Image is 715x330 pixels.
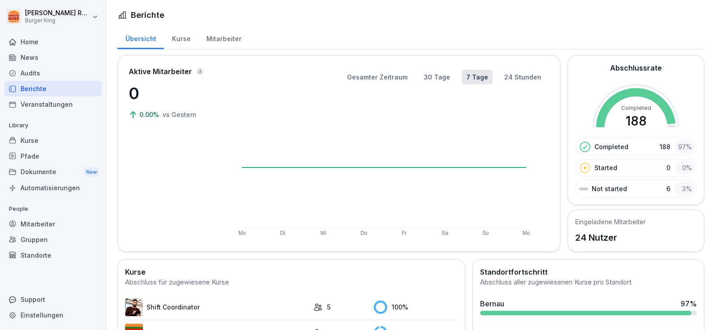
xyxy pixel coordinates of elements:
[139,110,161,119] p: 0.00%
[4,307,102,323] a: Einstellungen
[442,230,448,236] text: Sa
[163,110,197,119] p: vs Gestern
[4,118,102,133] p: Library
[4,148,102,164] a: Pfade
[125,267,458,277] h2: Kurse
[594,163,617,172] p: Started
[25,17,90,24] p: Burger King
[238,230,246,236] text: Mo
[360,230,368,236] text: Do
[4,247,102,263] a: Standorte
[4,133,102,148] a: Kurse
[4,65,102,81] a: Audits
[117,26,164,49] a: Übersicht
[4,164,102,180] div: Dokumente
[131,9,164,21] h1: Berichte
[280,230,285,236] text: Di
[84,167,99,177] div: New
[4,216,102,232] a: Mitarbeiter
[610,63,662,73] h2: Abschlussrate
[480,298,504,309] div: Bernau
[660,142,670,151] p: 188
[666,163,670,172] p: 0
[402,230,407,236] text: Fr
[575,217,646,226] h5: Eingeladene Mitarbeiter
[4,164,102,180] a: DokumenteNew
[594,142,628,151] p: Completed
[129,66,192,77] p: Aktive Mitarbeiter
[575,231,646,244] p: 24 Nutzer
[125,277,458,288] div: Abschluss für zugewiesene Kurse
[4,34,102,50] a: Home
[592,184,627,193] p: Not started
[419,70,455,84] button: 30 Tage
[480,267,697,277] h2: Standortfortschritt
[125,298,143,316] img: q4kvd0p412g56irxfxn6tm8s.png
[198,26,249,49] a: Mitarbeiter
[666,184,670,193] p: 6
[327,302,330,312] p: 5
[374,301,458,314] div: 100 %
[675,182,694,195] div: 3 %
[4,232,102,247] a: Gruppen
[4,180,102,196] a: Automatisierungen
[675,140,694,153] div: 97 %
[681,298,697,309] div: 97 %
[4,96,102,112] a: Veranstaltungen
[4,202,102,216] p: People
[320,230,326,236] text: Mi
[4,50,102,65] a: News
[482,230,489,236] text: So
[480,277,697,288] div: Abschluss aller zugewiesenen Kurse pro Standort
[522,230,530,236] text: Mo
[129,81,218,105] p: 0
[4,81,102,96] a: Berichte
[125,298,309,316] a: Shift Coordinator
[343,70,412,84] button: Gesamter Zeitraum
[4,292,102,307] div: Support
[675,161,694,174] div: 0 %
[164,26,198,49] a: Kurse
[25,9,90,17] p: [PERSON_NAME] Rohrich
[500,70,546,84] button: 24 Stunden
[477,295,700,319] a: Bernau97%
[462,70,493,84] button: 7 Tage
